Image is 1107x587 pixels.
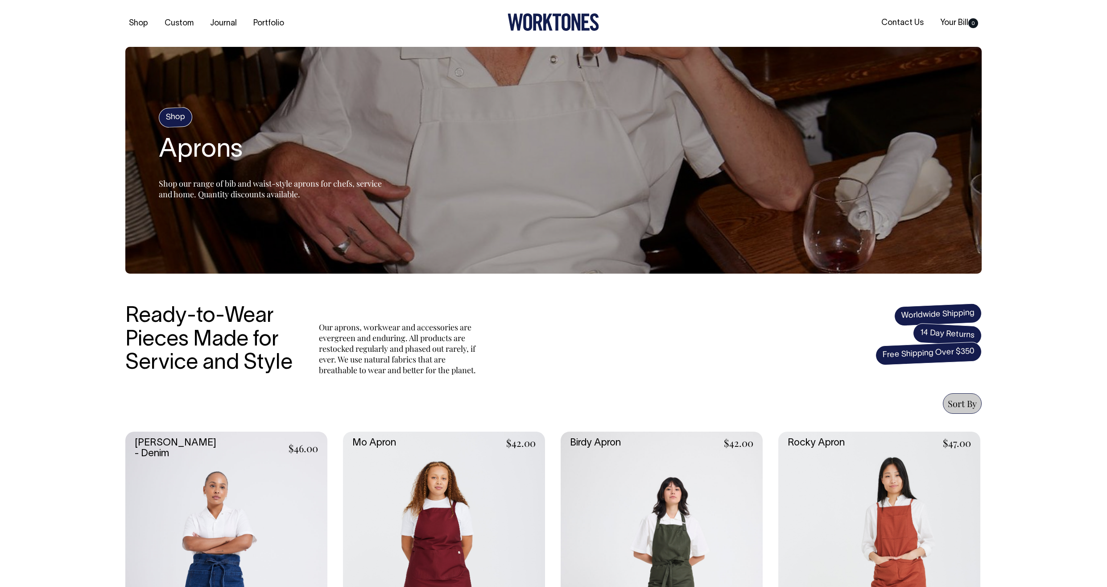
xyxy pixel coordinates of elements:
[937,16,982,30] a: Your Bill0
[159,178,382,200] span: Shop our range of bib and waist-style aprons for chefs, service and home. Quantity discounts avai...
[125,305,299,375] h3: Ready-to-Wear Pieces Made for Service and Style
[948,397,977,409] span: Sort By
[161,16,197,31] a: Custom
[207,16,240,31] a: Journal
[319,322,479,375] p: Our aprons, workwear and accessories are evergreen and enduring. All products are restocked regul...
[158,107,193,128] h4: Shop
[125,16,152,31] a: Shop
[913,323,982,346] span: 14 Day Returns
[878,16,927,30] a: Contact Us
[875,341,982,366] span: Free Shipping Over $350
[894,303,982,326] span: Worldwide Shipping
[250,16,288,31] a: Portfolio
[968,18,978,28] span: 0
[159,136,382,165] h2: Aprons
